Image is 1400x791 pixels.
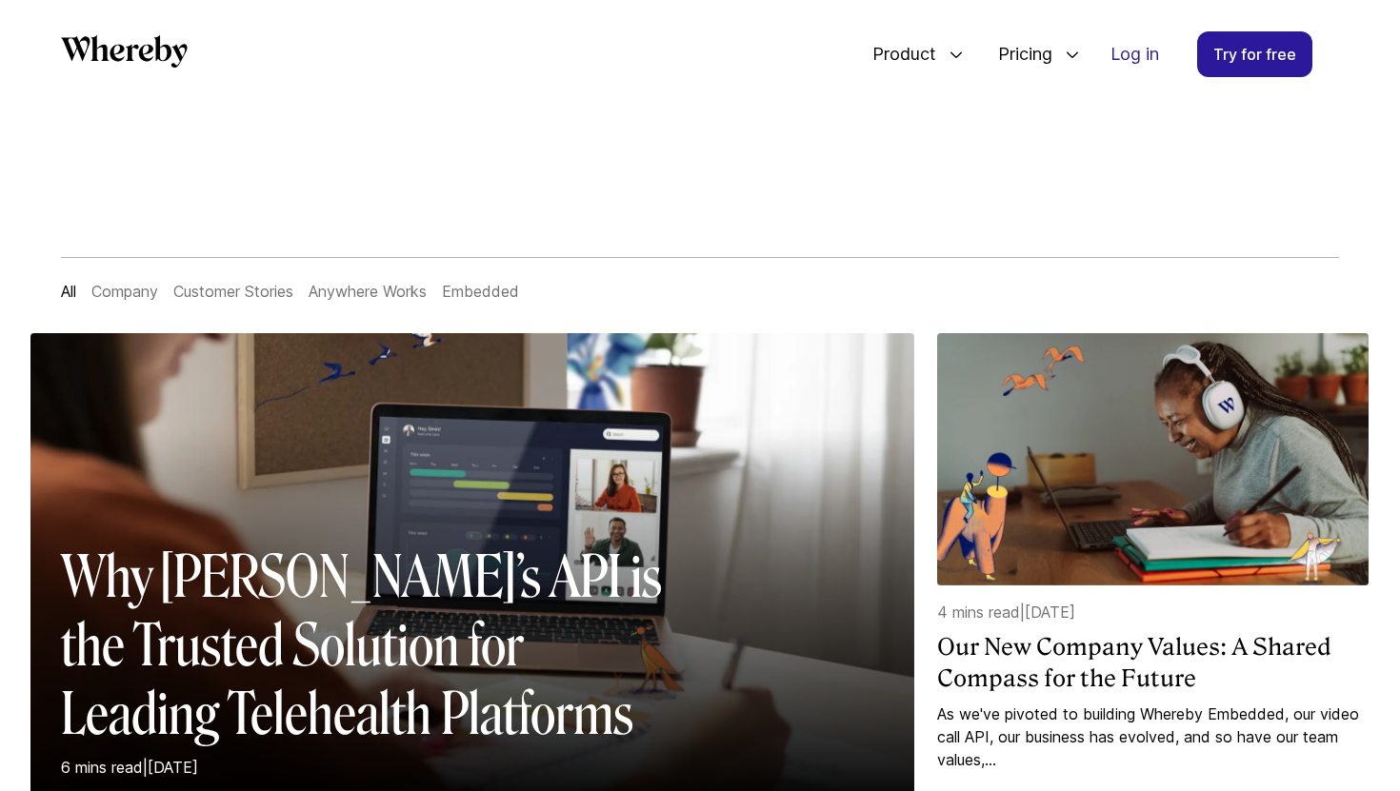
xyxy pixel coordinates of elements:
a: Embedded [442,282,519,301]
a: Our New Company Values: A Shared Compass for the Future [937,631,1368,695]
a: Log in [1095,32,1174,76]
span: Pricing [979,23,1057,86]
a: Anywhere Works [309,282,427,301]
a: Whereby [61,35,188,74]
a: All [61,282,76,301]
svg: Whereby [61,35,188,68]
span: Product [853,23,941,86]
p: 6 mins read | [DATE] [61,756,680,779]
a: Try for free [1197,31,1312,77]
a: Company [91,282,158,301]
p: 4 mins read | [DATE] [937,601,1368,623]
a: As we've pivoted to building Whereby Embedded, our video call API, our business has evolved, and ... [937,702,1368,771]
a: Customer Stories [173,282,293,301]
h2: Why [PERSON_NAME]’s API is the Trusted Solution for Leading Telehealth Platforms [61,543,680,748]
